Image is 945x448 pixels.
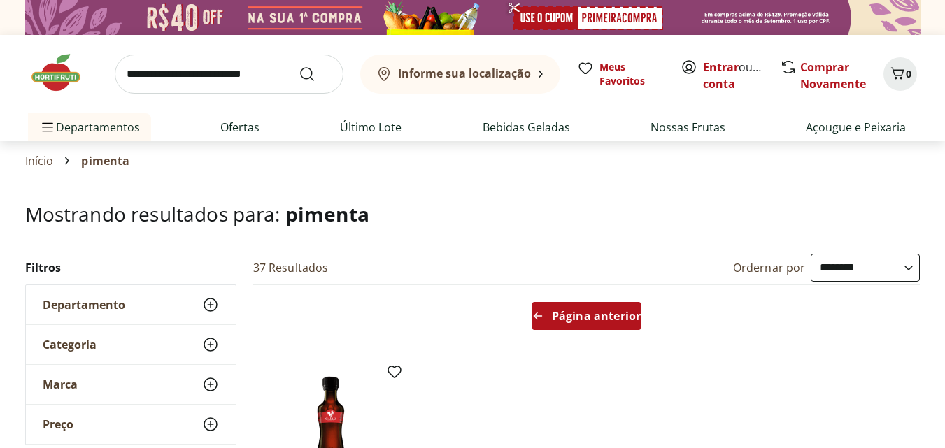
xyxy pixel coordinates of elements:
svg: Arrow Left icon [532,310,543,321]
button: Menu [39,110,56,144]
a: Último Lote [340,119,402,136]
a: Início [25,154,54,167]
a: Página anterior [532,302,641,335]
a: Bebidas Geladas [483,119,570,136]
a: Açougue e Peixaria [806,119,906,136]
a: Meus Favoritos [577,60,664,88]
span: Página anterior [552,310,641,321]
span: pimenta [81,154,129,167]
button: Departamento [26,285,236,324]
h1: Mostrando resultados para: [25,203,921,225]
button: Marca [26,365,236,404]
img: Hortifruti [28,52,98,94]
span: Meus Favoritos [599,60,664,88]
h2: 37 Resultados [253,260,329,275]
span: Departamento [43,298,125,312]
button: Informe sua localização [360,55,560,94]
span: Categoria [43,338,97,352]
span: Departamentos [39,110,140,144]
b: Informe sua localização [398,66,531,81]
h2: Filtros [25,254,236,282]
span: ou [703,59,765,92]
button: Categoria [26,325,236,364]
a: Ofertas [220,119,260,136]
a: Comprar Novamente [800,59,866,92]
a: Nossas Frutas [651,119,725,136]
span: pimenta [285,201,369,227]
input: search [115,55,343,94]
label: Ordernar por [733,260,806,275]
button: Submit Search [299,66,332,82]
span: Marca [43,377,78,391]
span: 0 [906,67,911,80]
a: Entrar [703,59,739,75]
button: Carrinho [883,57,917,91]
a: Criar conta [703,59,780,92]
span: Preço [43,417,73,431]
button: Preço [26,405,236,444]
